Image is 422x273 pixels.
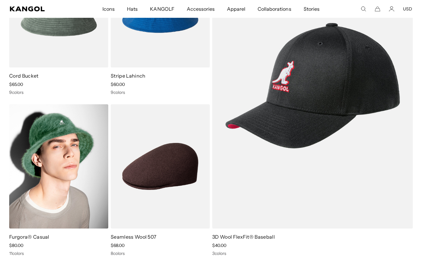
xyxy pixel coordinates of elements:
[9,104,108,229] img: Furgora® Casual
[111,73,145,79] a: Stripe Lahinch
[111,90,210,95] div: 9 colors
[9,73,39,79] a: Cord Bucket
[389,6,394,12] a: Account
[111,82,125,87] span: $60.00
[9,82,23,87] span: $65.00
[9,243,23,248] span: $80.00
[212,234,275,240] a: 3D Wool FlexFit® Baseball
[9,234,49,240] a: Furgora® Casual
[9,90,108,95] div: 9 colors
[111,234,156,240] a: Seamless Wool 507
[375,6,380,12] button: Cart
[111,251,210,256] div: 8 colors
[111,243,125,248] span: $68.00
[111,104,210,229] img: Seamless Wool 507
[9,251,108,256] div: 11 colors
[212,251,413,256] div: 3 colors
[361,6,366,12] summary: Search here
[212,243,226,248] span: $40.00
[10,6,67,11] a: Kangol
[403,6,412,12] button: USD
